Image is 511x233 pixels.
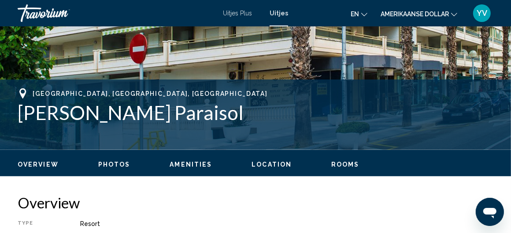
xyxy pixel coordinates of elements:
[18,4,214,22] a: Travorium
[18,194,493,211] h2: Overview
[98,161,130,168] span: Photos
[33,90,267,97] span: [GEOGRAPHIC_DATA], [GEOGRAPHIC_DATA], [GEOGRAPHIC_DATA]
[381,7,457,20] button: Valuta wijzigen
[351,11,359,18] font: en
[170,161,212,168] span: Amenities
[80,220,493,227] div: Resort
[477,8,487,18] font: YV
[18,161,59,168] span: Overview
[252,160,292,168] button: Location
[223,10,252,17] a: Uitjes Plus
[252,161,292,168] span: Location
[270,10,288,17] a: Uitjes
[170,160,212,168] button: Amenities
[331,160,359,168] button: Rooms
[18,220,58,227] div: Type
[470,4,493,22] button: Gebruikersmenu
[18,101,493,124] h1: [PERSON_NAME] Paraisol
[331,161,359,168] span: Rooms
[351,7,367,20] button: Taal wijzigen
[18,160,59,168] button: Overview
[381,11,449,18] font: Amerikaanse dollar
[476,198,504,226] iframe: Knop om het berichtenvenster te openen
[98,160,130,168] button: Photos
